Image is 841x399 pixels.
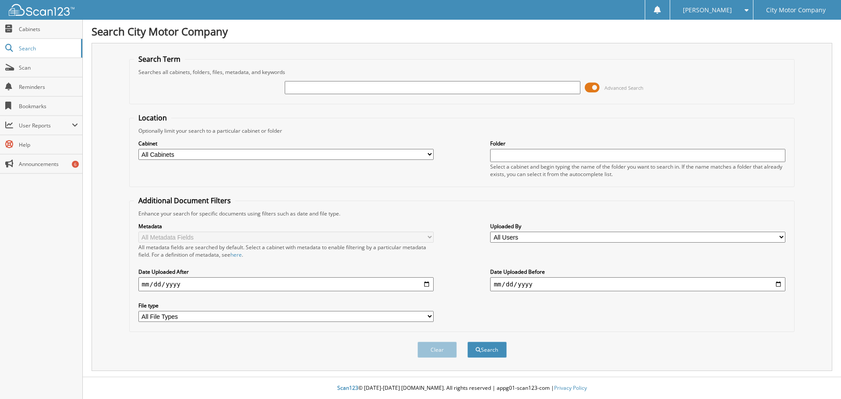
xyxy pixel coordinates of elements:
span: Search [19,45,77,52]
span: Bookmarks [19,102,78,110]
input: end [490,277,785,291]
div: Select a cabinet and begin typing the name of the folder you want to search in. If the name match... [490,163,785,178]
label: Folder [490,140,785,147]
div: Enhance your search for specific documents using filters such as date and file type. [134,210,790,217]
button: Clear [417,342,457,358]
img: scan123-logo-white.svg [9,4,74,16]
legend: Search Term [134,54,185,64]
label: Cabinet [138,140,434,147]
legend: Location [134,113,171,123]
h1: Search City Motor Company [92,24,832,39]
span: Scan [19,64,78,71]
label: Metadata [138,222,434,230]
a: Privacy Policy [554,384,587,392]
a: here [230,251,242,258]
span: Reminders [19,83,78,91]
div: All metadata fields are searched by default. Select a cabinet with metadata to enable filtering b... [138,244,434,258]
span: Help [19,141,78,148]
button: Search [467,342,507,358]
label: Date Uploaded After [138,268,434,275]
label: Date Uploaded Before [490,268,785,275]
legend: Additional Document Filters [134,196,235,205]
input: start [138,277,434,291]
span: User Reports [19,122,72,129]
label: File type [138,302,434,309]
span: Scan123 [337,384,358,392]
div: Searches all cabinets, folders, files, metadata, and keywords [134,68,790,76]
span: Advanced Search [604,85,643,91]
div: 6 [72,161,79,168]
div: Optionally limit your search to a particular cabinet or folder [134,127,790,134]
span: Announcements [19,160,78,168]
span: City Motor Company [766,7,826,13]
div: © [DATE]-[DATE] [DOMAIN_NAME]. All rights reserved | appg01-scan123-com | [83,378,841,399]
span: Cabinets [19,25,78,33]
span: [PERSON_NAME] [683,7,732,13]
label: Uploaded By [490,222,785,230]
